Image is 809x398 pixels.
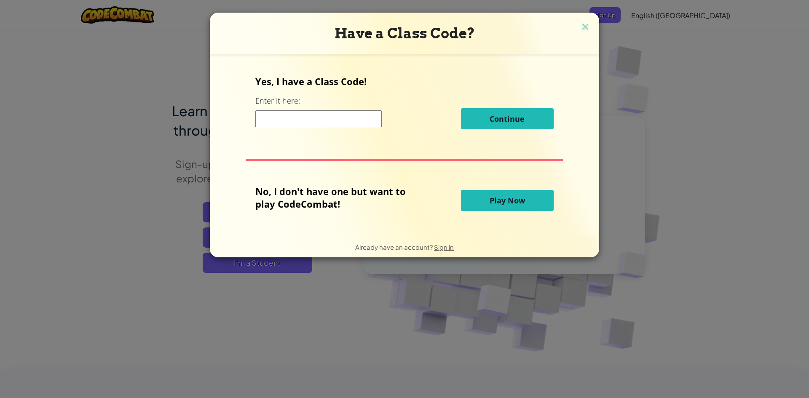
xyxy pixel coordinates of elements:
[461,108,554,129] button: Continue
[255,75,553,88] p: Yes, I have a Class Code!
[580,21,591,34] img: close icon
[490,114,525,124] span: Continue
[490,195,525,206] span: Play Now
[255,185,418,210] p: No, I don't have one but want to play CodeCombat!
[461,190,554,211] button: Play Now
[255,96,300,106] label: Enter it here:
[335,25,475,42] span: Have a Class Code?
[434,243,454,251] a: Sign in
[355,243,434,251] span: Already have an account?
